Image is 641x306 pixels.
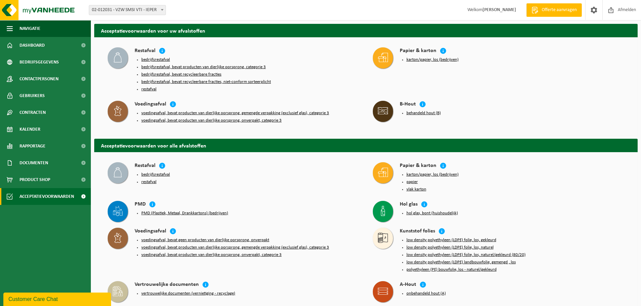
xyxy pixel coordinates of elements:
h4: Restafval [135,47,155,55]
span: Contactpersonen [20,71,59,87]
button: low density polyethyleen (LDPE) landbouwfolie, gemengd , los [406,260,516,265]
span: Documenten [20,155,48,171]
span: Acceptatievoorwaarden [20,188,74,205]
span: 02-012031 - VZW SMSI VTI - IEPER [89,5,166,15]
h4: Papier & karton [400,47,436,55]
h2: Acceptatievoorwaarden voor alle afvalstoffen [94,139,638,152]
button: bedrijfsrestafval [141,57,170,62]
span: Bedrijfsgegevens [20,54,59,71]
button: voedingsafval, bevat producten van dierlijke oorsprong, gemengde verpakking (exclusief glas), cat... [141,111,329,116]
button: hol glas, bont (huishoudelijk) [406,211,458,216]
button: bedrijfsrestafval [141,172,170,177]
span: Contracten [20,104,46,121]
button: polyethyleen (PE) bouwfolie, los - naturel/gekleurd [406,267,497,272]
h4: Restafval [135,162,155,170]
button: low density polyethyleen (LDPE) folie, los, naturel/gekleurd (80/20) [406,252,526,258]
h4: B-Hout [400,101,416,108]
button: low density polyethyleen (LDPE) folie, los, naturel [406,245,494,250]
h4: Voedingsafval [135,101,166,108]
button: karton/papier, los (bedrijven) [406,57,459,62]
h4: Kunststof folies [400,228,435,235]
button: voedingsafval, bevat geen producten van dierlijke oorsprong, onverpakt [141,237,269,243]
h4: Papier & karton [400,162,436,170]
button: voedingsafval, bevat producten van dierlijke oorsprong, onverpakt, categorie 3 [141,118,282,123]
strong: [PERSON_NAME] [483,7,516,12]
h4: A-Hout [400,281,416,289]
h4: Hol glas [400,201,418,209]
h2: Acceptatievoorwaarden voor uw afvalstoffen [94,24,638,37]
button: restafval [141,179,156,185]
button: papier [406,179,418,185]
span: Dashboard [20,37,45,54]
button: karton/papier, los (bedrijven) [406,172,459,177]
h4: Voedingsafval [135,228,166,235]
button: PMD (Plastiek, Metaal, Drankkartons) (bedrijven) [141,211,228,216]
button: vlak karton [406,187,426,192]
button: bedrijfsrestafval, bevat recycleerbare fracties [141,72,221,77]
h4: Vertrouwelijke documenten [135,281,199,289]
a: Offerte aanvragen [526,3,582,17]
span: Offerte aanvragen [540,7,578,13]
span: 02-012031 - VZW SMSI VTI - IEPER [89,5,166,15]
span: Rapportage [20,138,45,155]
iframe: chat widget [3,291,112,306]
span: Gebruikers [20,87,45,104]
button: behandeld hout (B) [406,111,441,116]
button: bedrijfsrestafval, bevat recycleerbare fracties, niet-conform sorteerplicht [141,79,271,85]
h4: PMD [135,201,146,209]
button: vertrouwelijke documenten (vernietiging - recyclage) [141,291,235,296]
button: bedrijfsrestafval, bevat producten van dierlijke oorsprong, categorie 3 [141,64,266,70]
button: restafval [141,87,156,92]
button: voedingsafval, bevat producten van dierlijke oorsprong, gemengde verpakking (exclusief glas), cat... [141,245,329,250]
span: Kalender [20,121,40,138]
button: onbehandeld hout (A) [406,291,446,296]
button: low density polyethyleen (LDPE) folie, los, gekleurd [406,237,496,243]
span: Navigatie [20,20,40,37]
button: voedingsafval, bevat producten van dierlijke oorsprong, onverpakt, categorie 3 [141,252,282,258]
span: Product Shop [20,171,50,188]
